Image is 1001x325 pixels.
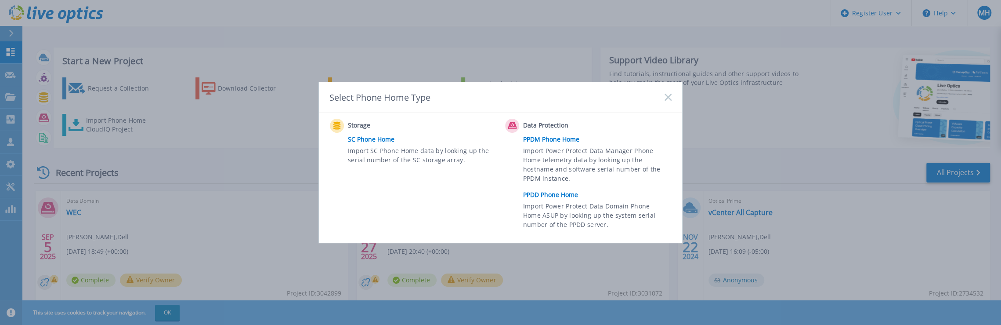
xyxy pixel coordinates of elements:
[348,133,501,146] a: SC Phone Home
[523,201,669,232] span: Import Power Protect Data Domain Phone Home ASUP by looking up the system serial number of the PP...
[329,91,431,103] div: Select Phone Home Type
[523,188,676,201] a: PPDD Phone Home
[348,146,494,166] span: Import SC Phone Home data by looking up the serial number of the SC storage array.
[523,121,611,131] span: Data Protection
[348,121,435,131] span: Storage
[523,133,676,146] a: PPDM Phone Home
[523,146,669,186] span: Import Power Protect Data Manager Phone Home telemetry data by looking up the hostname and softwa...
